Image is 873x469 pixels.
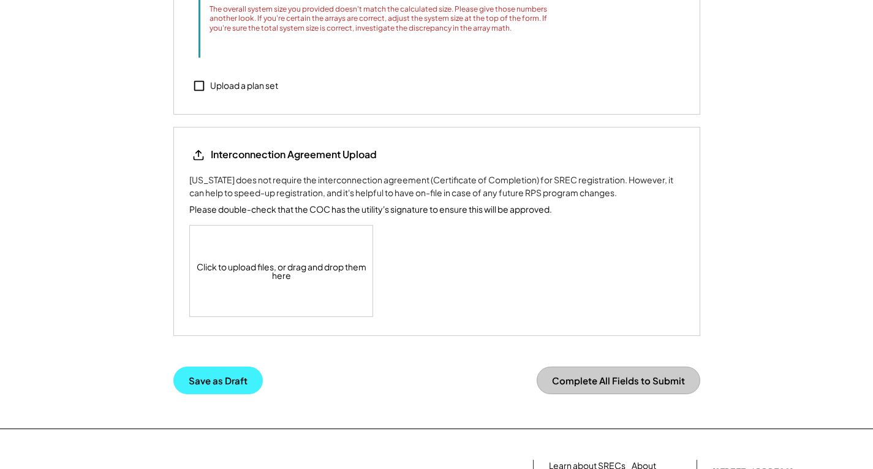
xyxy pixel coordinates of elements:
[189,203,552,216] div: Please double-check that the COC has the utility's signature to ensure this will be approved.
[210,4,562,33] div: The overall system size you provided doesn't match the calculated size. Please give those numbers...
[537,367,700,394] button: Complete All Fields to Submit
[210,80,278,92] div: Upload a plan set
[190,226,374,316] div: Click to upload files, or drag and drop them here
[211,148,377,161] div: Interconnection Agreement Upload
[173,367,263,394] button: Save as Draft
[189,173,684,199] div: [US_STATE] does not require the interconnection agreement (Certificate of Completion) for SREC re...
